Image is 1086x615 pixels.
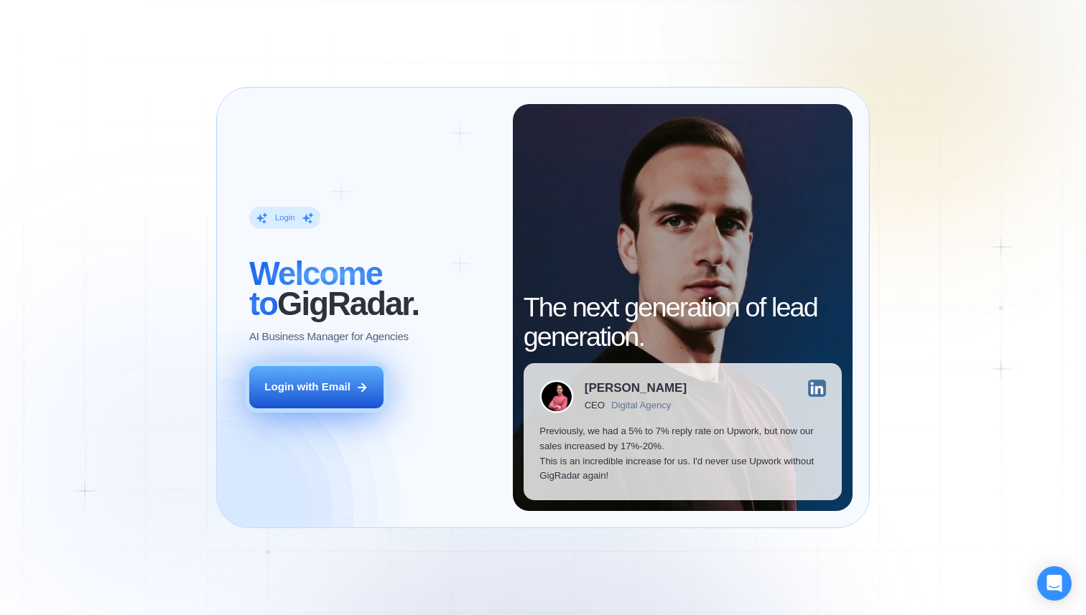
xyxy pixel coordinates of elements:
[249,329,409,344] p: AI Business Manager for Agencies
[524,293,843,352] h2: The next generation of lead generation.
[585,400,605,410] div: CEO
[539,424,825,484] p: Previously, we had a 5% to 7% reply rate on Upwork, but now our sales increased by 17%-20%. This ...
[1037,566,1072,601] div: Open Intercom Messenger
[611,400,671,410] div: Digital Agency
[275,212,295,223] div: Login
[249,259,496,319] h2: ‍ GigRadar.
[249,255,382,322] span: Welcome to
[264,380,351,395] div: Login with Email
[249,366,384,408] button: Login with Email
[585,382,687,394] div: [PERSON_NAME]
